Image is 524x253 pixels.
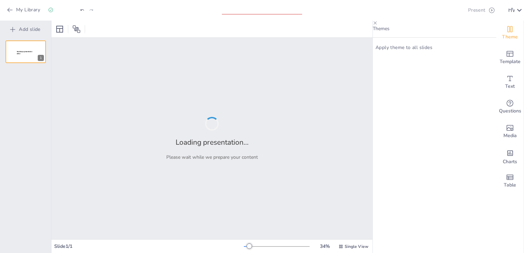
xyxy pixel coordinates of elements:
[3,24,48,35] button: Add slide
[72,25,81,33] span: Position
[373,43,435,52] button: Apply theme to all slides
[17,51,32,55] span: Sendsteps presentation editor
[496,95,524,119] div: Get real-time input from your audience
[5,4,43,15] button: My Library
[166,154,258,160] p: Please wait while we prepare your content
[465,3,497,17] button: Present
[38,55,44,61] div: 1
[451,3,464,17] button: Export to PowerPoint
[508,3,515,17] button: H V
[505,83,515,90] span: Text
[496,70,524,95] div: Add text boxes
[496,45,524,70] div: Add ready made slides
[504,181,516,189] span: Table
[317,243,333,250] div: 34 %
[496,119,524,144] div: Add images, graphics, shapes or video
[502,33,518,41] span: Theme
[48,7,69,13] div: Saved
[5,40,46,63] div: 1
[373,25,496,32] p: Themes
[496,144,524,169] div: Add charts and graphs
[54,243,244,250] div: Slide 1 / 1
[222,4,295,14] input: Insert title
[508,8,515,13] div: H V
[500,58,521,65] span: Template
[496,21,524,45] div: Change the overall theme
[345,244,368,249] span: Single View
[54,24,65,35] div: Layout
[496,169,524,193] div: Add a table
[176,137,249,147] h2: Loading presentation...
[503,158,517,166] span: Charts
[503,132,517,140] span: Media
[499,107,521,115] span: Questions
